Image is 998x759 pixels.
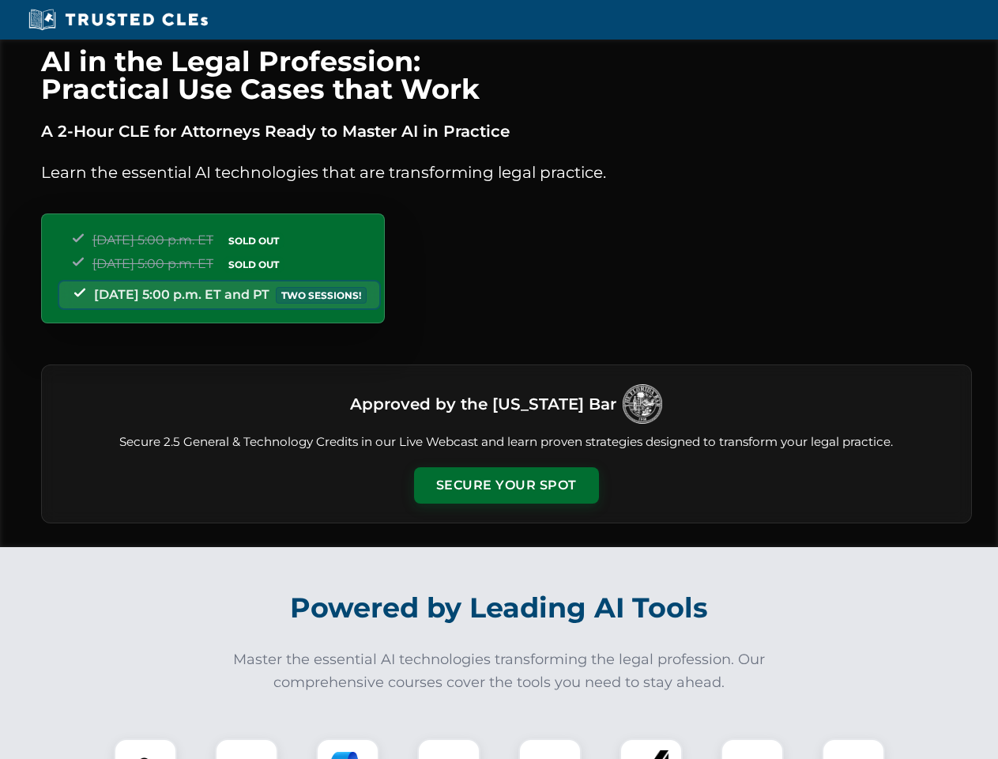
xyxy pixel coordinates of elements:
span: [DATE] 5:00 p.m. ET [92,256,213,271]
span: SOLD OUT [223,256,284,273]
h2: Powered by Leading AI Tools [62,580,937,636]
p: Learn the essential AI technologies that are transforming legal practice. [41,160,972,185]
p: A 2-Hour CLE for Attorneys Ready to Master AI in Practice [41,119,972,144]
p: Secure 2.5 General & Technology Credits in our Live Webcast and learn proven strategies designed ... [61,433,952,451]
button: Secure Your Spot [414,467,599,504]
img: Trusted CLEs [24,8,213,32]
span: SOLD OUT [223,232,284,249]
img: Logo [623,384,662,424]
h1: AI in the Legal Profession: Practical Use Cases that Work [41,47,972,103]
span: [DATE] 5:00 p.m. ET [92,232,213,247]
p: Master the essential AI technologies transforming the legal profession. Our comprehensive courses... [223,648,776,694]
h3: Approved by the [US_STATE] Bar [350,390,616,418]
